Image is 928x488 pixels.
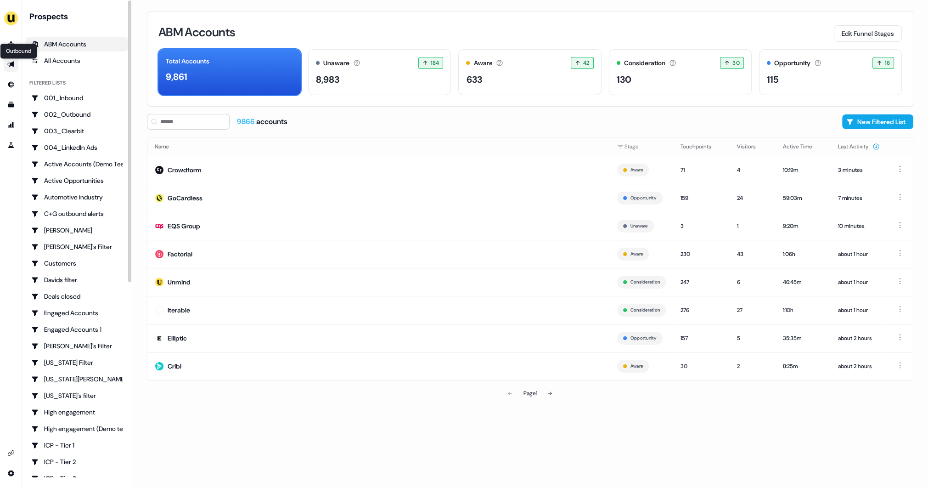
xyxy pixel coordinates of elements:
h3: ABM Accounts [158,26,235,38]
div: accounts [237,117,287,127]
div: C+G outbound alerts [31,209,123,218]
div: about 2 hours [838,362,880,371]
div: Stage [617,142,666,151]
a: Go to Inbound [4,77,18,92]
div: Unaware [323,58,349,68]
a: Go to templates [4,97,18,112]
div: 004_LinkedIn Ads [31,143,123,152]
div: Cribl [168,362,181,371]
div: Crowdform [168,165,202,175]
button: Consideration [630,278,660,286]
div: Opportunity [774,58,810,68]
div: 30 [681,362,722,371]
div: Davids filter [31,275,123,284]
div: Iterable [168,306,190,315]
button: Opportunity [630,334,657,342]
a: Go to Georgia's filter [26,388,128,403]
button: Consideration [630,306,660,314]
div: 6 [737,278,768,287]
div: High engagement [31,408,123,417]
div: 1 [737,221,768,231]
div: [US_STATE]'s filter [31,391,123,400]
div: 27 [737,306,768,315]
a: Go to 001_Inbound [26,91,128,105]
a: Go to Engaged Accounts 1 [26,322,128,337]
a: Go to 002_Outbound [26,107,128,122]
button: Edit Funnel Stages [834,25,902,42]
button: Active Time [783,138,823,155]
div: Aware [473,58,492,68]
span: 9866 [237,117,256,126]
span: 16 [885,58,890,68]
a: All accounts [26,53,128,68]
div: 9:20m [783,221,823,231]
div: Deals closed [31,292,123,301]
div: 159 [681,193,722,203]
a: Go to C+G outbound alerts [26,206,128,221]
a: Go to outbound experience [4,57,18,72]
div: 24 [737,193,768,203]
div: Elliptic [168,334,187,343]
a: Go to Deals closed [26,289,128,304]
button: Touchpoints [681,138,722,155]
div: 230 [681,250,722,259]
div: 157 [681,334,722,343]
button: Aware [630,362,643,370]
div: about 1 hour [838,250,880,259]
button: Aware [630,250,643,258]
div: ICP - Tier 2 [31,457,123,466]
a: Go to integrations [4,446,18,460]
div: ICP - Tier 3 [31,474,123,483]
a: Go to Geneviève's Filter [26,339,128,353]
div: ICP - Tier 1 [31,441,123,450]
a: Go to Active Opportunities [26,173,128,188]
button: New Filtered List [842,114,913,129]
div: about 2 hours [838,334,880,343]
div: 003_Clearbit [31,126,123,136]
a: Go to prospects [4,37,18,51]
th: Name [147,137,610,156]
div: 276 [681,306,722,315]
button: Last Activity [838,138,880,155]
div: 8:25m [783,362,823,371]
span: 184 [431,58,439,68]
a: Go to Active Accounts (Demo Test) [26,157,128,171]
button: Unaware [630,222,648,230]
a: Go to High engagement [26,405,128,420]
div: 1:10h [783,306,823,315]
a: Go to Georgia Slack [26,372,128,386]
div: 46:45m [783,278,823,287]
div: 9,861 [166,70,187,84]
div: 3 minutes [838,165,880,175]
a: Go to experiments [4,138,18,153]
div: [PERSON_NAME]'s Filter [31,341,123,351]
span: 30 [732,58,740,68]
div: Consideration [624,58,665,68]
div: High engagement (Demo testing) [31,424,123,433]
div: [US_STATE][PERSON_NAME] [31,375,123,384]
button: Aware [630,166,643,174]
div: ABM Accounts [31,40,123,49]
div: Factorial [168,250,192,259]
div: Active Accounts (Demo Test) [31,159,123,169]
div: Customers [31,259,123,268]
a: Go to Charlotte's Filter [26,239,128,254]
div: EQS Group [168,221,200,231]
div: 115 [767,73,778,86]
a: ABM Accounts [26,37,128,51]
div: Filtered lists [29,79,66,87]
a: Go to Georgia Filter [26,355,128,370]
div: 43 [737,250,768,259]
div: 633 [466,73,482,86]
div: 71 [681,165,722,175]
div: All Accounts [31,56,123,65]
button: Visitors [737,138,767,155]
div: Prospects [29,11,128,22]
div: Active Opportunities [31,176,123,185]
div: 8,983 [316,73,339,86]
a: Go to Customers [26,256,128,271]
div: 10 minutes [838,221,880,231]
div: 1:06h [783,250,823,259]
div: Engaged Accounts [31,308,123,318]
div: Unmind [168,278,191,287]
